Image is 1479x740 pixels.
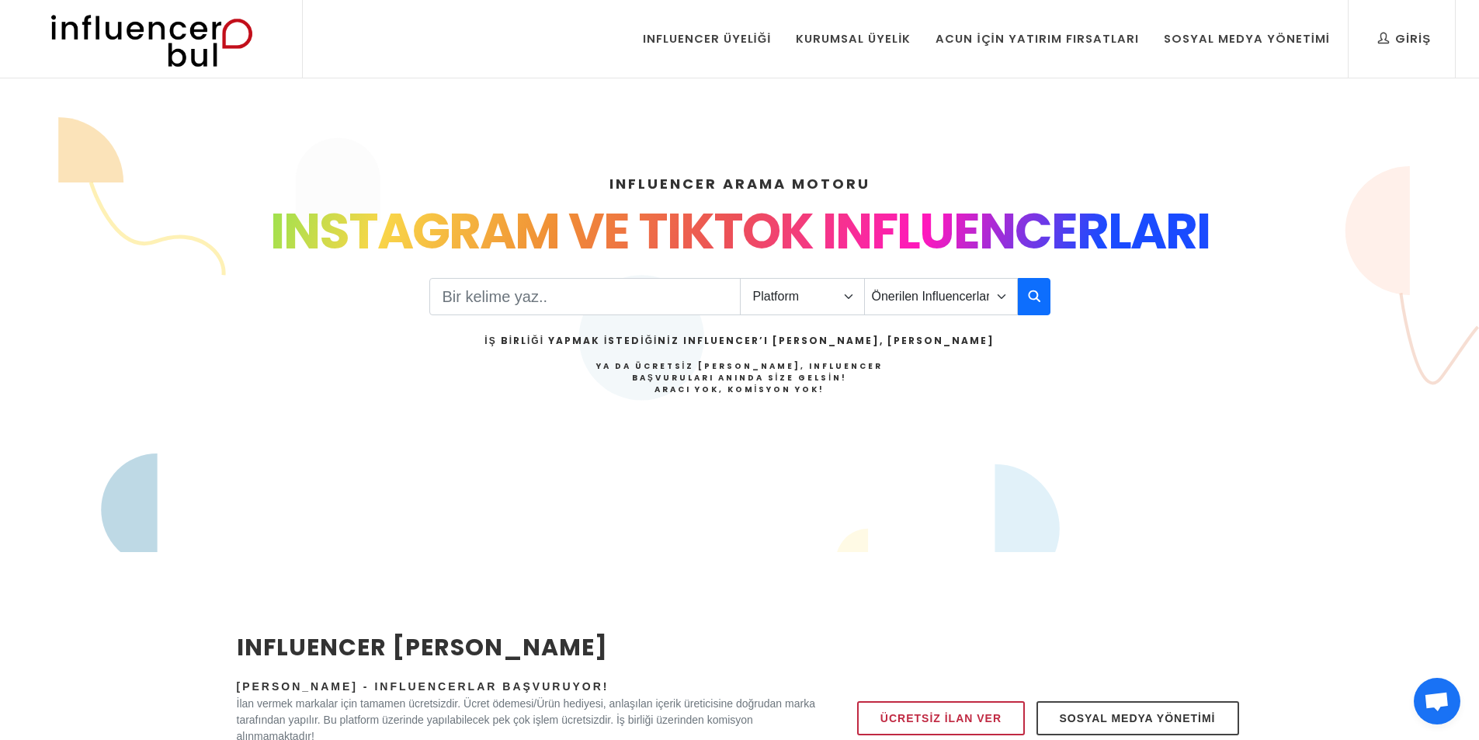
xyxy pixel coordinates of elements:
[237,173,1243,194] h4: INFLUENCER ARAMA MOTORU
[654,384,825,395] strong: Aracı Yok, Komisyon Yok!
[1060,709,1216,728] span: Sosyal Medya Yönetimi
[484,360,994,395] h4: Ya da Ücretsiz [PERSON_NAME], Influencer Başvuruları Anında Size Gelsin!
[936,30,1138,47] div: Acun İçin Yatırım Fırsatları
[857,701,1025,735] a: Ücretsiz İlan Ver
[237,194,1243,269] div: INSTAGRAM VE TIKTOK INFLUENCERLARI
[429,278,741,315] input: Search
[484,334,994,348] h2: İş Birliği Yapmak İstediğiniz Influencer’ı [PERSON_NAME], [PERSON_NAME]
[1164,30,1330,47] div: Sosyal Medya Yönetimi
[1414,678,1460,724] a: Açık sohbet
[1378,30,1431,47] div: Giriş
[796,30,911,47] div: Kurumsal Üyelik
[237,680,609,693] span: [PERSON_NAME] - Influencerlar Başvuruyor!
[237,630,816,665] h2: INFLUENCER [PERSON_NAME]
[1036,701,1239,735] a: Sosyal Medya Yönetimi
[880,709,1002,728] span: Ücretsiz İlan Ver
[643,30,772,47] div: Influencer Üyeliği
